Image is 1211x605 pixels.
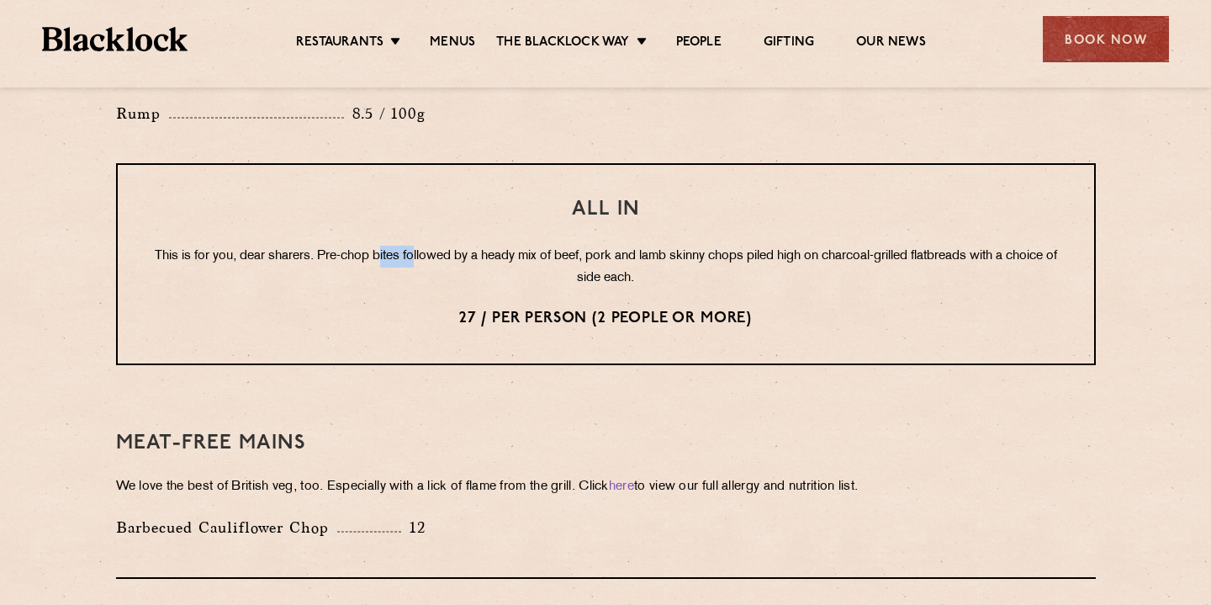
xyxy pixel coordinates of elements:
[496,34,629,53] a: The Blacklock Way
[1043,16,1169,62] div: Book Now
[430,34,475,53] a: Menus
[856,34,926,53] a: Our News
[116,516,337,539] p: Barbecued Cauliflower Chop
[401,517,426,539] p: 12
[151,308,1060,330] p: 27 / per person (2 people or more)
[116,475,1096,499] p: We love the best of British veg, too. Especially with a lick of flame from the grill. Click to vi...
[116,102,169,125] p: Rump
[609,480,634,493] a: here
[676,34,722,53] a: People
[296,34,383,53] a: Restaurants
[151,199,1060,220] h3: All In
[344,103,426,125] p: 8.5 / 100g
[764,34,814,53] a: Gifting
[42,27,188,51] img: BL_Textured_Logo-footer-cropped.svg
[116,433,1096,454] h3: Meat-Free mains
[151,246,1060,289] p: This is for you, dear sharers. Pre-chop bites followed by a heady mix of beef, pork and lamb skin...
